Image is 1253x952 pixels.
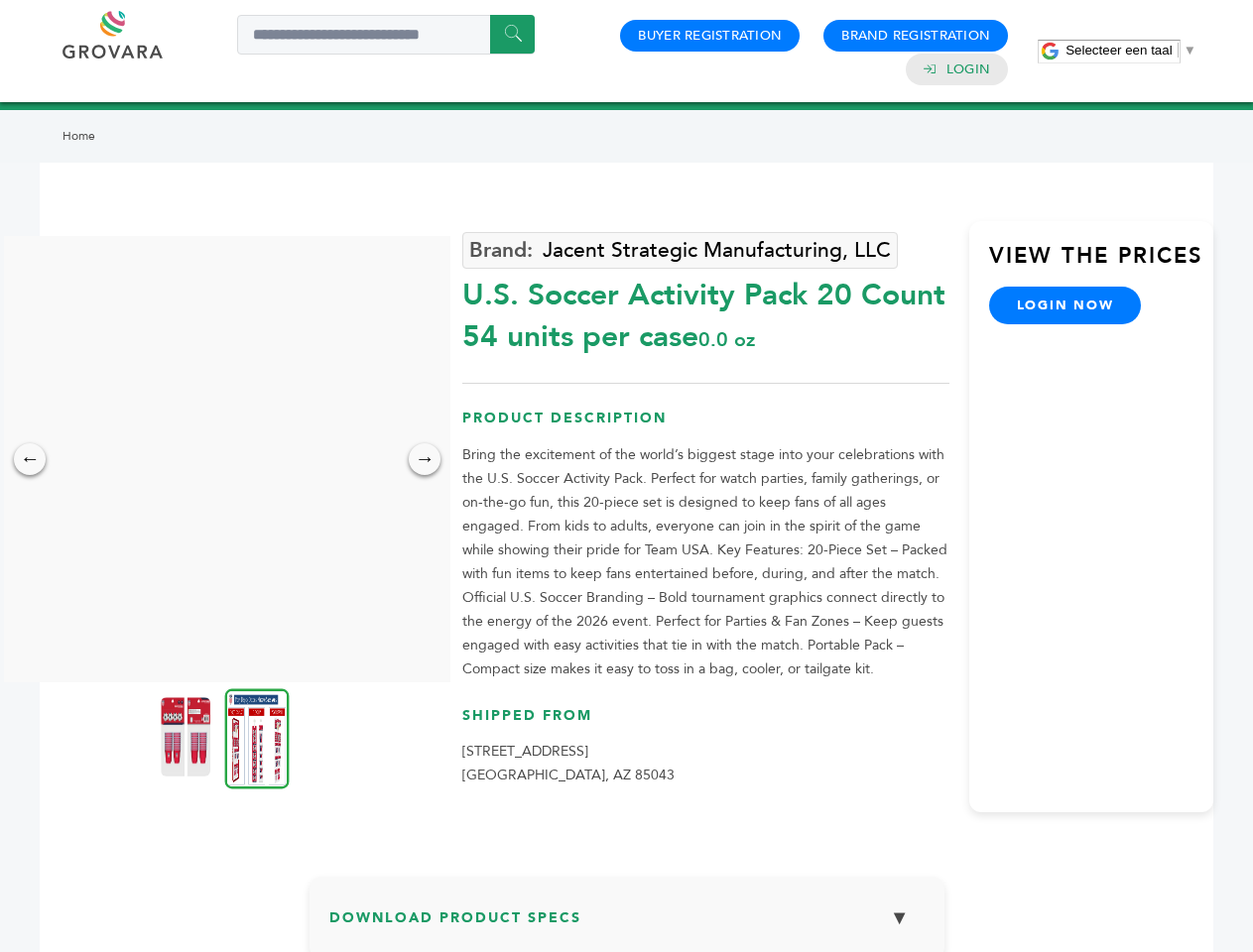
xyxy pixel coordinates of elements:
[841,27,990,45] a: Brand Registration
[989,241,1213,287] h3: View the Prices
[1065,43,1172,58] span: Selecteer een taal
[63,128,95,144] a: Home
[237,15,535,55] input: Search a product or brand...
[1178,43,1179,58] span: ​
[462,232,898,269] a: Jacent Strategic Manufacturing, LLC
[462,265,949,358] div: U.S. Soccer Activity Pack 20 Count 54 units per case
[875,896,925,939] button: ▼
[409,443,440,475] div: →
[946,60,990,78] a: Login
[989,287,1142,324] a: login now
[1184,43,1196,58] span: ▼
[1065,43,1196,58] a: Selecteer een taal​
[698,326,755,353] span: 0.0 oz
[225,688,290,788] img: U.S. Soccer Activity Pack – 20 Count 54 units per case 0.0 oz
[462,409,949,443] h3: Product Description
[462,706,949,741] h3: Shipped From
[462,740,949,787] p: [STREET_ADDRESS] [GEOGRAPHIC_DATA], AZ 85043
[638,27,782,45] a: Buyer Registration
[462,443,949,681] p: Bring the excitement of the world’s biggest stage into your celebrations with the U.S. Soccer Act...
[161,697,210,776] img: U.S. Soccer Activity Pack – 20 Count 54 units per case 0.0 oz
[14,443,46,475] div: ←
